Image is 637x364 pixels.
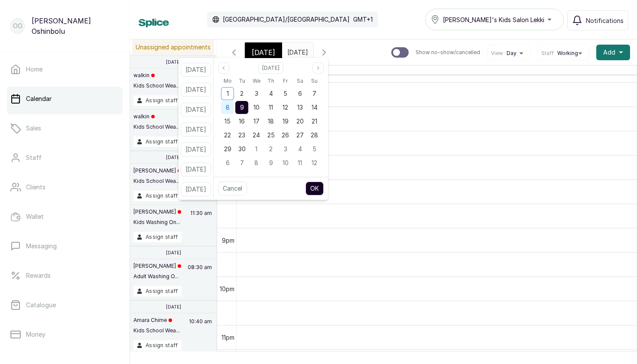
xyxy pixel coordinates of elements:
[307,114,322,128] div: 21 Sep 2025
[132,39,214,55] p: Unassigned appointments
[267,76,274,86] span: Th
[283,117,289,125] span: 19
[507,50,517,57] span: Day
[253,117,260,125] span: 17
[235,75,249,87] div: Tuesday
[166,59,181,65] p: [DATE]
[264,114,278,128] div: 18 Sep 2025
[26,330,45,339] p: Money
[268,117,274,125] span: 18
[249,75,263,87] div: Wednesday
[218,284,236,293] div: 10pm
[133,263,181,270] p: [PERSON_NAME]
[220,75,234,87] div: Monday
[249,87,263,101] div: 03 Sep 2025
[249,142,263,156] div: 01 Oct 2025
[221,65,226,71] svg: page previous
[557,50,578,57] span: Working
[245,42,282,62] div: [DATE]
[283,76,288,86] span: Fr
[283,159,289,166] span: 10
[218,182,247,195] button: Cancel
[133,219,181,226] p: Kids Washing On...
[307,128,322,142] div: 28 Sep 2025
[264,142,278,156] div: 02 Oct 2025
[312,62,324,74] button: Next month
[443,15,544,24] span: [PERSON_NAME]'s Kids Salon Lekki
[133,123,180,130] p: Kids School Wea...
[7,175,123,199] a: Clients
[133,191,182,201] button: Assign staff
[264,156,278,170] div: 09 Oct 2025
[307,87,322,101] div: 07 Sep 2025
[240,104,244,111] span: 9
[26,271,51,280] p: Rewards
[133,72,180,79] p: walkin
[278,156,292,170] div: 10 Oct 2025
[298,145,302,153] span: 4
[307,156,322,170] div: 12 Oct 2025
[235,128,249,142] div: 23 Sep 2025
[224,131,231,139] span: 22
[133,178,181,185] p: Kids School Wea...
[238,145,246,153] span: 30
[181,123,211,136] button: [DATE]
[220,236,236,245] div: 9pm
[186,263,213,286] p: 08:30 am
[254,159,258,166] span: 8
[239,117,245,125] span: 16
[227,90,229,97] span: 1
[133,208,181,215] p: [PERSON_NAME]
[133,340,182,351] button: Assign staff
[240,159,244,166] span: 7
[26,65,42,74] p: Home
[264,128,278,142] div: 25 Sep 2025
[249,128,263,142] div: 24 Sep 2025
[292,87,307,101] div: 06 Sep 2025
[224,117,231,125] span: 15
[7,293,123,317] a: Catalogue
[26,94,52,103] p: Calendar
[26,124,41,133] p: Sales
[278,142,292,156] div: 03 Oct 2025
[189,208,213,232] p: 11:30 am
[258,62,283,74] button: Select month
[218,62,229,74] button: Previous month
[312,145,316,153] span: 5
[298,159,302,166] span: 11
[491,50,503,57] span: View
[7,234,123,258] a: Messaging
[249,101,263,114] div: 10 Sep 2025
[7,116,123,140] a: Sales
[255,90,258,97] span: 3
[292,114,307,128] div: 20 Sep 2025
[166,304,181,309] p: [DATE]
[267,131,275,139] span: 25
[249,156,263,170] div: 08 Oct 2025
[315,65,321,71] svg: page next
[586,16,624,25] span: Notifications
[298,90,302,97] span: 6
[284,145,287,153] span: 3
[133,327,180,334] p: Kids School Wea...
[312,90,316,97] span: 7
[253,76,260,86] span: We
[416,49,480,56] p: Show no-show/cancelled
[224,76,232,86] span: Mo
[269,104,273,111] span: 11
[283,90,287,97] span: 5
[253,131,260,139] span: 24
[220,333,236,342] div: 11pm
[296,117,304,125] span: 20
[278,101,292,114] div: 12 Sep 2025
[224,145,231,153] span: 29
[269,159,273,166] span: 9
[26,153,42,162] p: Staff
[26,301,56,309] p: Catalogue
[311,76,318,86] span: Su
[220,156,234,170] div: 06 Oct 2025
[13,22,23,30] p: OO
[235,114,249,128] div: 16 Sep 2025
[278,128,292,142] div: 26 Sep 2025
[220,114,234,128] div: 15 Sep 2025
